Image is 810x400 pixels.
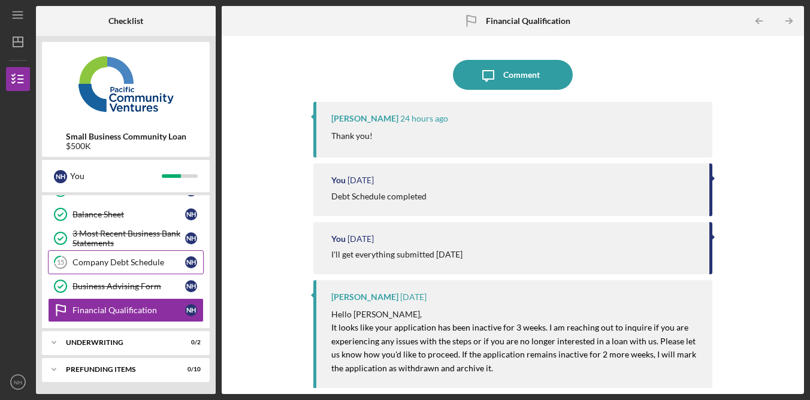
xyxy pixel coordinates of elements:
[54,170,67,183] div: N H
[185,304,197,316] div: N H
[14,379,22,386] text: NH
[331,322,698,372] mark: It looks like your application has been inactive for 3 weeks. I am reaching out to inquire if you...
[66,339,171,346] div: Underwriting
[185,256,197,268] div: N H
[400,292,427,302] time: 2025-09-09 20:58
[331,192,427,201] div: Debt Schedule completed
[331,175,346,185] div: You
[66,132,186,141] b: Small Business Community Loan
[331,129,373,143] p: Thank you!
[48,250,204,274] a: 15Company Debt ScheduleNH
[347,234,374,244] time: 2025-09-09 21:46
[72,229,185,248] div: 3 Most Recent Business Bank Statements
[331,234,346,244] div: You
[185,280,197,292] div: N H
[185,232,197,244] div: N H
[185,208,197,220] div: N H
[453,60,573,90] button: Comment
[179,366,201,373] div: 0 / 10
[72,281,185,291] div: Business Advising Form
[72,210,185,219] div: Balance Sheet
[72,305,185,315] div: Financial Qualification
[66,366,171,373] div: Prefunding Items
[347,175,374,185] time: 2025-09-10 00:38
[179,339,201,346] div: 0 / 2
[108,16,143,26] b: Checklist
[331,114,398,123] div: [PERSON_NAME]
[503,60,540,90] div: Comment
[72,257,185,267] div: Company Debt Schedule
[6,370,30,394] button: NH
[486,16,570,26] b: Financial Qualification
[48,202,204,226] a: Balance SheetNH
[70,166,162,186] div: You
[42,48,210,120] img: Product logo
[48,226,204,250] a: 3 Most Recent Business Bank StatementsNH
[331,292,398,302] div: [PERSON_NAME]
[331,250,463,259] div: I'll get everything submitted [DATE]
[57,259,64,266] tspan: 15
[48,298,204,322] a: Financial QualificationNH
[48,274,204,298] a: Business Advising FormNH
[331,308,700,321] p: Hello [PERSON_NAME],
[66,141,186,151] div: $500K
[400,114,448,123] time: 2025-09-11 20:33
